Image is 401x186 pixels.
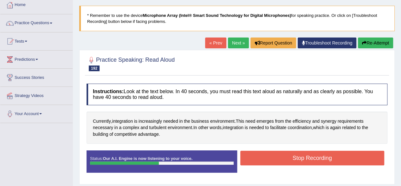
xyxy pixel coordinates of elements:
b: Instructions: [93,89,124,94]
span: Click to see word definition [179,118,183,125]
span: Click to see word definition [293,118,311,125]
span: Click to see word definition [275,118,284,125]
h2: Practice Speaking: Read Aloud [87,55,175,71]
span: Click to see word definition [338,118,364,125]
span: Click to see word definition [326,124,329,131]
blockquote: * Remember to use the device for speaking practice. Or click on [Troubleshoot Recording] button b... [79,6,395,31]
span: Click to see word definition [210,124,221,131]
span: Click to see word definition [223,124,243,131]
span: Click to see word definition [114,131,137,138]
span: Click to see word definition [93,118,111,125]
a: Next » [228,38,249,48]
span: Click to see word definition [249,124,264,131]
span: Click to see word definition [163,118,178,125]
a: Troubleshoot Recording [298,38,356,48]
span: Click to see word definition [114,124,118,131]
span: Click to see word definition [184,118,190,125]
span: Click to see word definition [312,118,320,125]
span: Click to see word definition [93,124,113,131]
a: Your Account [0,105,73,121]
span: Click to see word definition [149,124,166,131]
a: Predictions [0,51,73,66]
span: Click to see word definition [321,118,336,125]
span: Click to see word definition [285,118,291,125]
span: Click to see word definition [256,118,274,125]
span: Click to see word definition [245,124,248,131]
a: Tests [0,32,73,48]
span: Click to see word definition [362,124,368,131]
span: Click to see word definition [357,124,361,131]
span: Click to see word definition [123,124,139,131]
span: Click to see word definition [112,118,133,125]
strong: Our A.I. Engine is now listening to your voice. [103,156,192,161]
span: Click to see word definition [191,118,209,125]
span: Click to see word definition [236,118,244,125]
button: Re-Attempt [358,38,393,48]
a: « Prev [205,38,226,48]
span: Click to see word definition [265,124,269,131]
span: Click to see word definition [93,131,108,138]
a: Strategy Videos [0,87,73,103]
span: Click to see word definition [138,131,158,138]
b: Microphone Array (Intel® Smart Sound Technology for Digital Microphones) [143,13,291,18]
span: Click to see word definition [245,118,255,125]
span: Click to see word definition [342,124,356,131]
span: Click to see word definition [288,124,312,131]
span: 192 [89,65,100,71]
div: , . . , , . [87,112,387,144]
span: Click to see word definition [168,124,192,131]
span: Click to see word definition [198,124,208,131]
span: Click to see word definition [109,131,113,138]
span: Click to see word definition [193,124,197,131]
span: Click to see word definition [313,124,324,131]
button: Report Question [250,38,296,48]
span: Click to see word definition [270,124,286,131]
button: Stop Recording [240,151,385,165]
span: Click to see word definition [139,118,162,125]
a: Success Stories [0,69,73,85]
span: Click to see word definition [119,124,122,131]
span: Click to see word definition [140,124,148,131]
span: Click to see word definition [134,118,137,125]
span: Click to see word definition [330,124,341,131]
a: Practice Questions [0,14,73,30]
h4: Look at the text below. In 40 seconds, you must read this text aloud as naturally and as clearly ... [87,84,387,105]
div: Status: [87,150,237,173]
span: Click to see word definition [210,118,235,125]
